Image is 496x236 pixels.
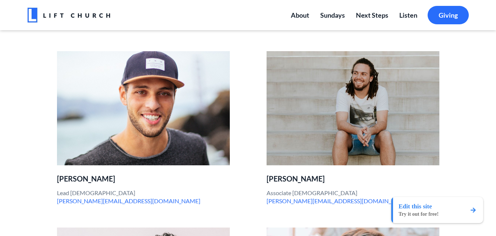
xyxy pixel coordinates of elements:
a: About [285,6,315,25]
span: Next Steps [356,11,388,19]
img: fbe4bd4f-4bb8-4c57-9fff-e027aa0e365b.jpg [57,51,230,165]
div: Try it out for free! [399,211,439,217]
div: Edit this site [399,203,439,210]
span: Giving [439,11,458,19]
a: Sundays [315,6,350,25]
span: About [291,11,309,19]
a: [PERSON_NAME][EMAIL_ADDRESS][DOMAIN_NAME] [267,197,410,204]
a: Giving [428,6,469,25]
a: Edit this siteTry it out for free! [391,197,483,223]
p: [PERSON_NAME] [57,175,230,183]
p: Associate [DEMOGRAPHIC_DATA] [267,189,439,205]
p: Lead [DEMOGRAPHIC_DATA] [57,189,230,205]
p: [PERSON_NAME] [267,175,439,183]
a: Listen [394,6,423,25]
span: Sundays [320,11,345,19]
span: Listen [399,11,417,19]
img: eda677c0-0064-4597-9736-a0f5d78829b0.jpg [28,6,110,25]
a: [PERSON_NAME][EMAIL_ADDRESS][DOMAIN_NAME] [57,197,200,204]
img: f8285b86-45a9-44dd-9bf9-f5882f6abba5.jpg [267,51,439,165]
a: Next Steps [350,6,394,25]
